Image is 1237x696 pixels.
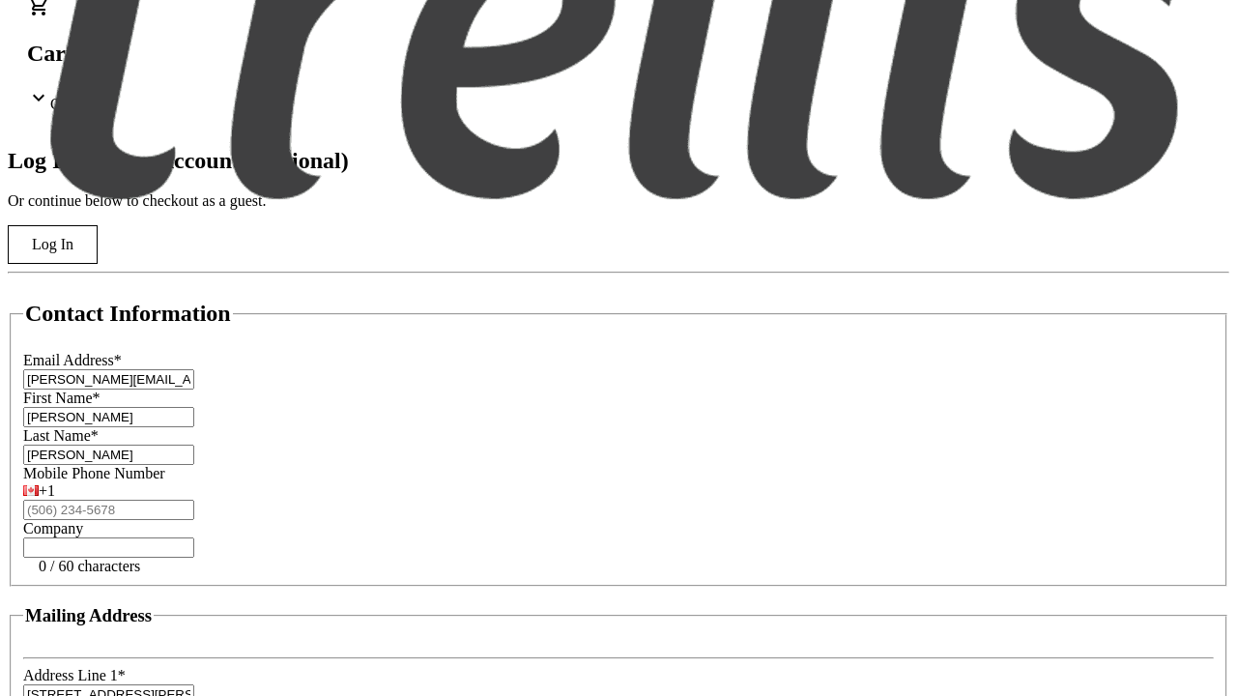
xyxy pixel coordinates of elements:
[25,605,152,626] h3: Mailing Address
[23,465,165,481] label: Mobile Phone Number
[23,390,101,406] label: First Name*
[32,236,73,253] span: Log In
[23,500,194,520] input: (506) 234-5678
[23,427,99,444] label: Last Name*
[23,667,126,683] label: Address Line 1*
[23,520,83,536] label: Company
[8,225,98,264] button: Log In
[23,352,122,368] label: Email Address*
[39,558,140,574] tr-character-limit: 0 / 60 characters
